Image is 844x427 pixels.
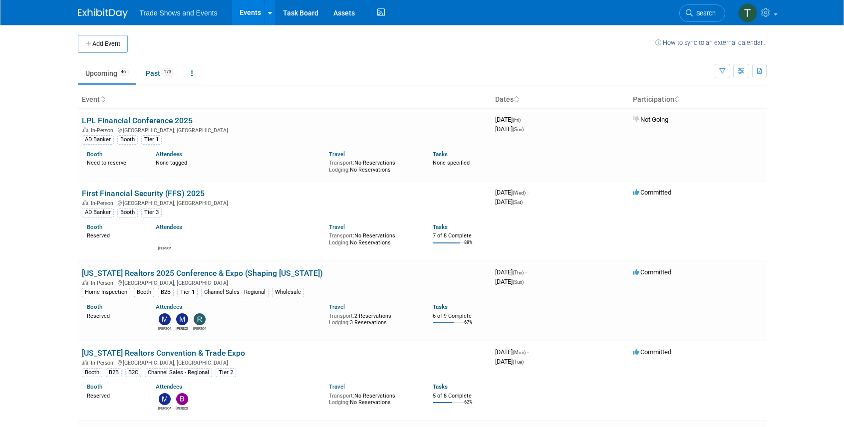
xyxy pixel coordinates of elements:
span: (Sun) [513,127,524,132]
img: Rob Schroeder [194,313,206,325]
a: Past173 [138,64,182,83]
a: Attendees [156,303,182,310]
span: In-Person [91,360,116,366]
div: 6 of 9 Complete [433,313,487,320]
div: [GEOGRAPHIC_DATA], [GEOGRAPHIC_DATA] [82,199,487,207]
span: [DATE] [495,189,529,196]
div: [GEOGRAPHIC_DATA], [GEOGRAPHIC_DATA] [82,126,487,134]
span: Transport: [329,313,354,319]
span: [DATE] [495,358,524,365]
span: [DATE] [495,125,524,133]
div: No Reservations No Reservations [329,391,418,406]
div: None tagged [156,158,321,167]
a: Attendees [156,383,182,390]
a: Booth [87,223,102,230]
span: (Tue) [513,359,524,365]
a: Tasks [433,303,448,310]
span: Trade Shows and Events [140,9,218,17]
div: Reserved [87,391,141,400]
a: Travel [329,383,345,390]
a: Tasks [433,223,448,230]
span: [DATE] [495,198,523,206]
a: Attendees [156,223,182,230]
img: Maurice Vincent [159,393,171,405]
a: Tasks [433,151,448,158]
img: Michael Cardillo [159,313,171,325]
img: In-Person Event [82,360,88,365]
div: Nick McCoy [158,245,171,251]
span: (Sat) [513,200,523,205]
a: Sort by Start Date [514,95,519,103]
td: 67% [464,320,473,333]
span: Not Going [633,116,668,123]
span: Transport: [329,232,354,239]
a: Travel [329,223,345,230]
div: Booth [117,135,138,144]
span: Lodging: [329,399,350,406]
div: 7 of 8 Complete [433,232,487,239]
td: 62% [464,400,473,413]
a: [US_STATE] Realtors 2025 Conference & Expo (Shaping [US_STATE]) [82,268,323,278]
span: Lodging: [329,167,350,173]
a: Booth [87,303,102,310]
span: Lodging: [329,319,350,326]
span: (Wed) [513,190,526,196]
th: Event [78,91,491,108]
a: LPL Financial Conference 2025 [82,116,193,125]
a: Booth [87,383,102,390]
th: Dates [491,91,629,108]
img: Tiff Wagner [738,3,757,22]
div: Tier 1 [141,135,162,144]
div: 5 of 8 Complete [433,393,487,400]
a: [US_STATE] Realtors Convention & Trade Expo [82,348,245,358]
div: AD Banker [82,135,114,144]
a: Attendees [156,151,182,158]
div: [GEOGRAPHIC_DATA], [GEOGRAPHIC_DATA] [82,278,487,286]
img: In-Person Event [82,200,88,205]
span: [DATE] [495,278,524,285]
div: Booth [82,368,102,377]
div: Channel Sales - Regional [201,288,269,297]
div: Booth [134,288,154,297]
span: [DATE] [495,116,524,123]
div: Reserved [87,311,141,320]
span: 173 [161,68,174,76]
span: (Fri) [513,117,521,123]
div: Mike Schalk [176,325,188,331]
div: No Reservations No Reservations [329,230,418,246]
div: Home Inspection [82,288,130,297]
div: B2C [125,368,141,377]
a: How to sync to an external calendar... [655,39,767,46]
img: Mike Schalk [176,313,188,325]
span: - [527,189,529,196]
span: In-Person [91,127,116,134]
div: Booth [117,208,138,217]
a: Travel [329,151,345,158]
a: Sort by Participation Type [674,95,679,103]
span: Transport: [329,160,354,166]
span: Search [693,9,716,17]
div: AD Banker [82,208,114,217]
span: [DATE] [495,348,529,356]
span: Transport: [329,393,354,399]
img: In-Person Event [82,280,88,285]
div: Michael Cardillo [158,325,171,331]
th: Participation [629,91,767,108]
span: (Mon) [513,350,526,355]
div: No Reservations No Reservations [329,158,418,173]
span: (Thu) [513,270,524,275]
div: Tier 3 [141,208,162,217]
span: None specified [433,160,470,166]
span: (Sun) [513,279,524,285]
button: Add Event [78,35,128,53]
div: Need to reserve [87,158,141,167]
span: - [522,116,524,123]
div: Wholesale [272,288,304,297]
span: Committed [633,189,671,196]
span: Committed [633,268,671,276]
a: Tasks [433,383,448,390]
div: Maurice Vincent [158,405,171,411]
div: Reserved [87,230,141,239]
div: [GEOGRAPHIC_DATA], [GEOGRAPHIC_DATA] [82,358,487,366]
span: [DATE] [495,268,527,276]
